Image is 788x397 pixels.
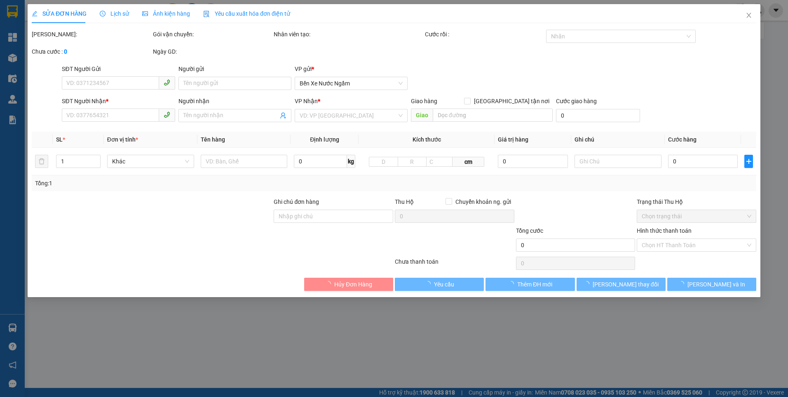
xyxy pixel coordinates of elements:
[394,257,515,272] div: Chưa thanh toán
[274,210,393,223] input: Ghi chú đơn hàng
[571,132,665,148] th: Ghi chú
[745,158,753,165] span: plus
[35,179,304,188] div: Tổng: 1
[153,30,272,39] div: Gói vận chuyển:
[32,30,151,39] div: [PERSON_NAME]:
[100,11,106,17] span: clock-circle
[334,280,372,289] span: Hủy Đơn Hàng
[584,281,593,287] span: loading
[300,77,403,90] span: Bến Xe Nước Ngầm
[425,30,544,39] div: Cước rồi :
[32,47,151,56] div: Chưa cước :
[498,136,528,143] span: Giá trị hàng
[395,198,414,205] span: Thu Hộ
[668,136,696,143] span: Cước hàng
[142,10,190,17] span: Ảnh kiện hàng
[508,281,517,287] span: loading
[56,136,63,143] span: SL
[369,157,398,167] input: D
[100,10,129,17] span: Lịch sử
[398,157,427,167] input: R
[295,98,318,104] span: VP Nhận
[274,30,423,39] div: Nhân viên tạo:
[678,281,687,287] span: loading
[434,280,454,289] span: Yêu cầu
[112,155,189,168] span: Khác
[516,227,543,234] span: Tổng cước
[642,210,751,222] span: Chọn trạng thái
[274,198,319,205] label: Ghi chú đơn hàng
[142,11,148,17] span: picture
[62,64,175,73] div: SĐT Người Gửi
[62,97,175,106] div: SĐT Người Nhận
[471,97,553,106] span: [GEOGRAPHIC_DATA] tận nơi
[153,47,272,56] div: Ngày GD:
[200,136,225,143] span: Tên hàng
[203,10,290,17] span: Yêu cầu xuất hóa đơn điện tử
[163,111,170,118] span: phone
[280,112,286,119] span: user-add
[411,98,437,104] span: Giao hàng
[453,157,485,167] span: cm
[107,136,138,143] span: Đơn vị tính
[452,197,514,206] span: Chuyển khoản ng. gửi
[637,227,692,234] label: Hình thức thanh toán
[178,97,291,106] div: Người nhận
[744,155,753,168] button: plus
[64,48,67,55] b: 0
[32,10,87,17] span: SỬA ĐƠN HÀNG
[200,155,287,168] input: VD: Bàn, Ghế
[35,155,48,168] button: delete
[32,11,38,17] span: edit
[347,155,355,168] span: kg
[556,109,640,122] input: Cước giao hàng
[310,136,339,143] span: Định lượng
[304,278,393,291] button: Hủy Đơn Hàng
[411,109,433,122] span: Giao
[413,136,441,143] span: Kích thước
[163,79,170,86] span: phone
[687,280,745,289] span: [PERSON_NAME] và In
[593,280,659,289] span: [PERSON_NAME] thay đổi
[577,278,666,291] button: [PERSON_NAME] thay đổi
[426,157,453,167] input: C
[395,278,484,291] button: Yêu cầu
[737,4,760,27] button: Close
[517,280,552,289] span: Thêm ĐH mới
[295,64,408,73] div: VP gửi
[325,281,334,287] span: loading
[637,197,756,206] div: Trạng thái Thu Hộ
[485,278,575,291] button: Thêm ĐH mới
[575,155,661,168] input: Ghi Chú
[746,12,752,19] span: close
[667,278,756,291] button: [PERSON_NAME] và In
[433,109,553,122] input: Dọc đường
[425,281,434,287] span: loading
[556,98,597,104] label: Cước giao hàng
[203,11,210,17] img: icon
[178,64,291,73] div: Người gửi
